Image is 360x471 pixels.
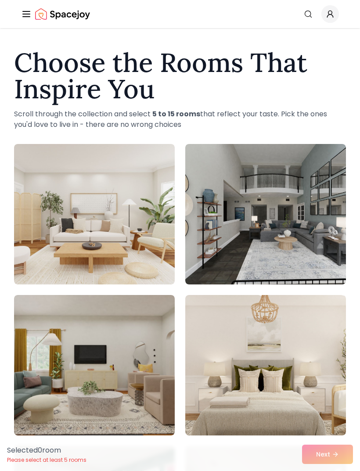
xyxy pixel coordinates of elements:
[152,109,200,119] strong: 5 to 15 rooms
[14,49,346,102] h1: Choose the Rooms That Inspire You
[14,295,175,435] img: Room room-3
[14,144,175,284] img: Room room-1
[185,295,346,435] img: Room room-4
[7,457,86,464] p: Please select at least 5 rooms
[7,445,86,456] p: Selected 0 room
[14,109,346,130] p: Scroll through the collection and select that reflect your taste. Pick the ones you'd love to liv...
[185,144,346,284] img: Room room-2
[35,5,90,23] img: Spacejoy Logo
[35,5,90,23] a: Spacejoy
